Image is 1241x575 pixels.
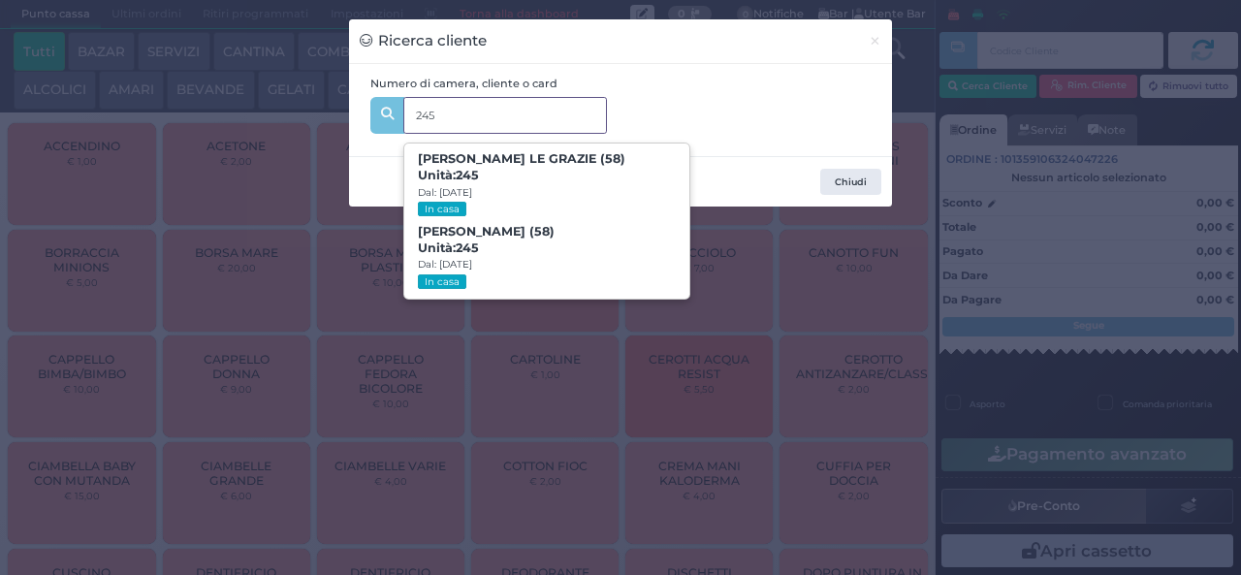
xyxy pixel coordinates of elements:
strong: 245 [456,240,479,255]
button: Chiudi [858,19,892,63]
button: Chiudi [820,169,881,196]
small: Dal: [DATE] [418,186,472,199]
small: Dal: [DATE] [418,258,472,271]
b: [PERSON_NAME] LE GRAZIE (58) [418,151,625,182]
strong: 245 [456,168,479,182]
label: Numero di camera, cliente o card [370,76,557,92]
input: Es. 'Mario Rossi', '220' o '108123234234' [403,97,607,134]
h3: Ricerca cliente [360,30,487,52]
b: [PERSON_NAME] (58) [418,224,555,255]
small: In casa [418,274,465,289]
small: In casa [418,202,465,216]
span: Unità: [418,168,479,184]
span: × [869,30,881,51]
span: Unità: [418,240,479,257]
